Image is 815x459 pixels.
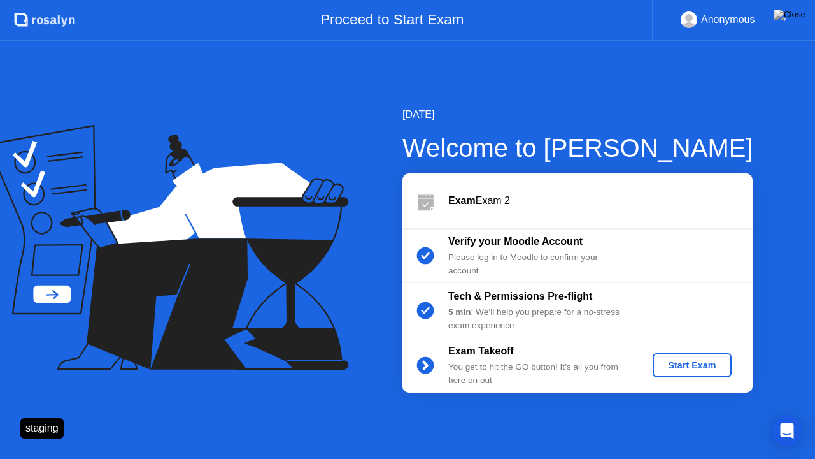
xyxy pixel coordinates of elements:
b: Tech & Permissions Pre-flight [448,291,592,302]
div: Exam 2 [448,193,753,208]
div: staging [20,418,64,439]
div: [DATE] [402,107,753,122]
div: : We’ll help you prepare for a no-stress exam experience [448,306,632,332]
div: Please log in to Moodle to confirm your account [448,251,632,277]
img: Close [774,10,805,20]
b: Exam Takeoff [448,346,514,356]
b: 5 min [448,307,471,317]
div: Start Exam [658,360,726,370]
button: Start Exam [653,353,731,377]
b: Exam [448,195,476,206]
div: Welcome to [PERSON_NAME] [402,129,753,167]
div: Open Intercom Messenger [772,416,802,446]
b: Verify your Moodle Account [448,236,583,247]
div: Anonymous [701,11,755,28]
div: You get to hit the GO button! It’s all you from here on out [448,361,632,387]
